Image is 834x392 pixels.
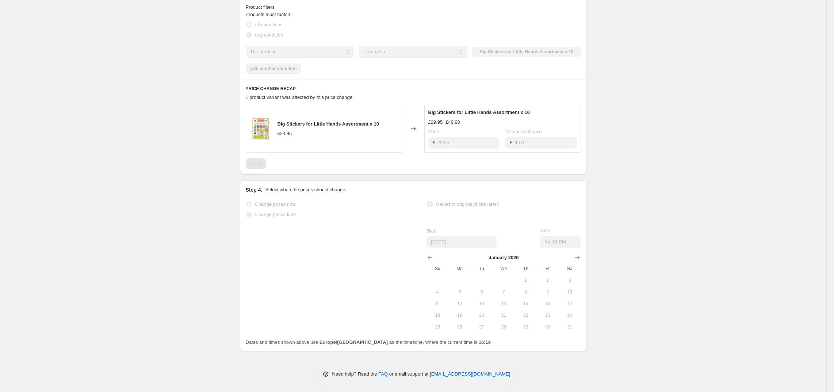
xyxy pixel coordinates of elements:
[471,263,493,274] th: Tuesday
[562,266,578,272] span: Sa
[425,253,435,263] button: Show previous month, December 2025
[246,12,292,17] span: Products must match:
[562,289,578,295] span: 10
[426,298,448,310] button: Sunday January 11 2026
[426,236,497,248] input: 10/10/2025
[562,324,578,330] span: 31
[572,253,582,263] button: Show next month, February 2026
[449,321,471,333] button: Monday January 26 2026
[246,339,491,345] span: Dates and times shown above use as the timezone, where the current time is
[445,119,460,126] strike: £49.90
[426,286,448,298] button: Sunday January 4 2026
[265,186,345,193] p: Select when the prices should change
[452,301,468,307] span: 12
[255,212,297,217] span: Change prices later
[537,274,559,286] button: Friday January 2 2026
[493,263,514,274] th: Wednesday
[496,324,512,330] span: 28
[493,298,514,310] button: Wednesday January 14 2026
[429,301,445,307] span: 11
[514,298,536,310] button: Thursday January 15 2026
[428,129,439,134] span: Price
[517,266,533,272] span: Th
[278,121,379,127] span: Big Stickers for Little Hands Assortment x 10
[426,228,436,234] span: Date
[562,312,578,318] span: 24
[474,312,490,318] span: 20
[537,263,559,274] th: Friday
[496,289,512,295] span: 7
[537,321,559,333] button: Friday January 30 2026
[537,310,559,321] button: Friday January 23 2026
[449,286,471,298] button: Monday January 5 2026
[559,286,581,298] button: Saturday January 10 2026
[428,109,530,115] span: Big Stickers for Little Hands Assortment x 10
[514,263,536,274] th: Thursday
[246,158,266,169] nav: Pagination
[562,277,578,283] span: 3
[255,201,296,207] span: Change prices now
[493,321,514,333] button: Wednesday January 28 2026
[540,301,556,307] span: 16
[517,289,533,295] span: 8
[514,274,536,286] button: Thursday January 1 2026
[510,140,512,145] span: £
[246,4,581,11] div: Product filters
[537,286,559,298] button: Friday January 9 2026
[514,286,536,298] button: Thursday January 8 2026
[433,140,435,145] span: £
[474,289,490,295] span: 6
[255,22,283,27] span: all conditions
[429,324,445,330] span: 25
[452,266,468,272] span: Mo
[426,263,448,274] th: Sunday
[471,298,493,310] button: Tuesday January 13 2026
[332,371,379,377] span: Need help? Read the
[514,321,536,333] button: Thursday January 29 2026
[540,289,556,295] span: 9
[452,289,468,295] span: 5
[540,266,556,272] span: Fr
[517,277,533,283] span: 1
[537,298,559,310] button: Friday January 16 2026
[255,32,283,38] span: any condition
[517,301,533,307] span: 15
[452,324,468,330] span: 26
[479,339,491,345] b: 16:19
[430,371,510,377] a: [EMAIL_ADDRESS][DOMAIN_NAME]
[388,371,430,377] span: or email support at
[246,186,263,193] h2: Step 4.
[496,301,512,307] span: 14
[378,371,388,377] a: FAQ
[496,312,512,318] span: 21
[514,310,536,321] button: Thursday January 22 2026
[449,298,471,310] button: Monday January 12 2026
[278,130,292,137] div: £24.95
[474,266,490,272] span: Tu
[562,301,578,307] span: 17
[449,310,471,321] button: Monday January 19 2026
[471,310,493,321] button: Tuesday January 20 2026
[540,324,556,330] span: 30
[559,263,581,274] th: Saturday
[426,321,448,333] button: Sunday January 25 2026
[246,95,354,100] span: 1 product variant was affected by this price change:
[449,263,471,274] th: Monday
[517,324,533,330] span: 29
[540,228,550,233] span: Time
[471,286,493,298] button: Tuesday January 6 2026
[452,312,468,318] span: 19
[559,298,581,310] button: Saturday January 17 2026
[429,266,445,272] span: Su
[517,312,533,318] span: 22
[540,312,556,318] span: 23
[429,312,445,318] span: 18
[493,310,514,321] button: Wednesday January 21 2026
[493,286,514,298] button: Wednesday January 7 2026
[540,236,581,248] input: 12:00
[426,310,448,321] button: Sunday January 18 2026
[429,289,445,295] span: 4
[474,301,490,307] span: 13
[559,321,581,333] button: Saturday January 31 2026
[474,324,490,330] span: 27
